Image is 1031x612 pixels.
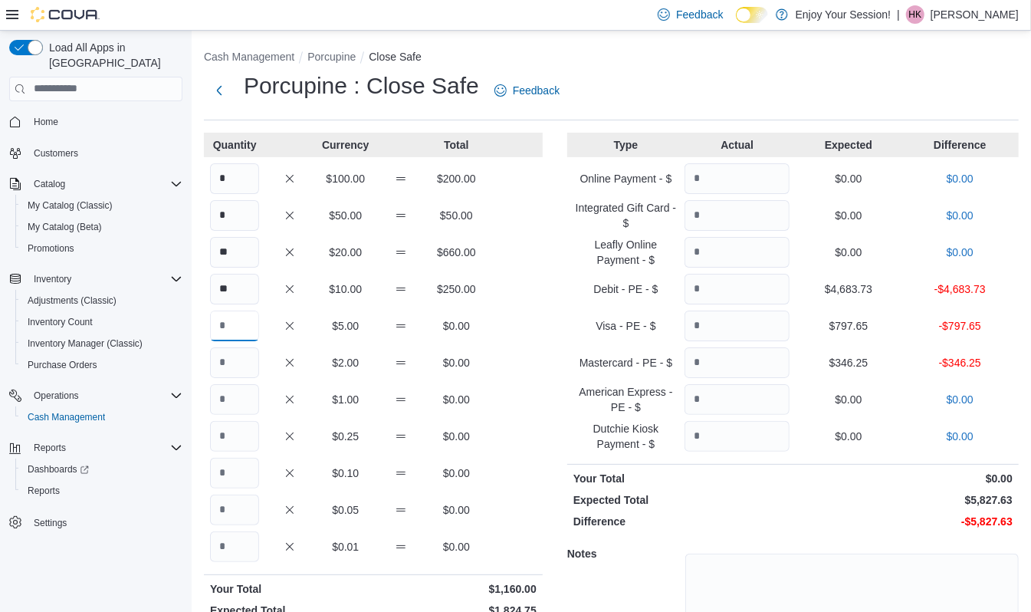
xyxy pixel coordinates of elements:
[28,387,182,405] span: Operations
[796,5,891,24] p: Enjoy Your Session!
[685,421,790,452] input: Quantity
[573,171,678,186] p: Online Payment - $
[573,200,678,231] p: Integrated Gift Card - $
[906,5,924,24] div: Harpreet Kaur
[34,147,78,160] span: Customers
[21,196,119,215] a: My Catalog (Classic)
[676,7,723,22] span: Feedback
[28,463,89,475] span: Dashboards
[28,512,182,531] span: Settings
[321,318,370,334] p: $5.00
[3,173,189,195] button: Catalog
[3,511,189,533] button: Settings
[204,75,235,106] button: Next
[685,163,790,194] input: Quantity
[21,291,123,310] a: Adjustments (Classic)
[685,200,790,231] input: Quantity
[21,356,103,374] a: Purchase Orders
[28,316,93,328] span: Inventory Count
[796,208,901,223] p: $0.00
[28,359,97,371] span: Purchase Orders
[796,471,1013,486] p: $0.00
[796,392,901,407] p: $0.00
[28,294,117,307] span: Adjustments (Classic)
[796,492,1013,508] p: $5,827.63
[210,347,259,378] input: Quantity
[34,517,67,529] span: Settings
[432,281,481,297] p: $250.00
[432,539,481,554] p: $0.00
[210,237,259,268] input: Quantity
[21,408,111,426] a: Cash Management
[796,514,1013,529] p: -$5,827.63
[28,112,182,131] span: Home
[432,318,481,334] p: $0.00
[28,175,182,193] span: Catalog
[909,5,922,24] span: HK
[908,318,1013,334] p: -$797.65
[321,208,370,223] p: $50.00
[210,531,259,562] input: Quantity
[28,411,105,423] span: Cash Management
[307,51,356,63] button: Porcupine
[210,311,259,341] input: Quantity
[908,208,1013,223] p: $0.00
[28,337,143,350] span: Inventory Manager (Classic)
[21,408,182,426] span: Cash Management
[321,429,370,444] p: $0.25
[34,116,58,128] span: Home
[3,385,189,406] button: Operations
[28,143,182,163] span: Customers
[321,466,370,481] p: $0.10
[21,313,99,331] a: Inventory Count
[210,200,259,231] input: Quantity
[3,268,189,290] button: Inventory
[210,163,259,194] input: Quantity
[432,245,481,260] p: $660.00
[432,429,481,444] p: $0.00
[28,514,73,532] a: Settings
[28,387,85,405] button: Operations
[21,460,182,479] span: Dashboards
[573,355,678,370] p: Mastercard - PE - $
[432,137,481,153] p: Total
[931,5,1019,24] p: [PERSON_NAME]
[3,437,189,459] button: Reports
[573,514,790,529] p: Difference
[908,171,1013,186] p: $0.00
[488,75,566,106] a: Feedback
[28,439,72,457] button: Reports
[210,421,259,452] input: Quantity
[908,355,1013,370] p: -$346.25
[573,237,678,268] p: Leafly Online Payment - $
[908,137,1013,153] p: Difference
[573,318,678,334] p: Visa - PE - $
[28,485,60,497] span: Reports
[210,581,370,597] p: Your Total
[573,471,790,486] p: Your Total
[796,429,901,444] p: $0.00
[321,502,370,518] p: $0.05
[573,137,678,153] p: Type
[28,439,182,457] span: Reports
[432,171,481,186] p: $200.00
[796,137,901,153] p: Expected
[685,274,790,304] input: Quantity
[210,458,259,489] input: Quantity
[897,5,900,24] p: |
[244,71,479,101] h1: Porcupine : Close Safe
[28,242,74,255] span: Promotions
[28,270,182,288] span: Inventory
[15,216,189,238] button: My Catalog (Beta)
[15,459,189,480] a: Dashboards
[796,171,901,186] p: $0.00
[15,406,189,428] button: Cash Management
[9,104,182,574] nav: Complex example
[321,355,370,370] p: $2.00
[34,442,66,454] span: Reports
[210,384,259,415] input: Quantity
[685,384,790,415] input: Quantity
[321,171,370,186] p: $100.00
[15,480,189,502] button: Reports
